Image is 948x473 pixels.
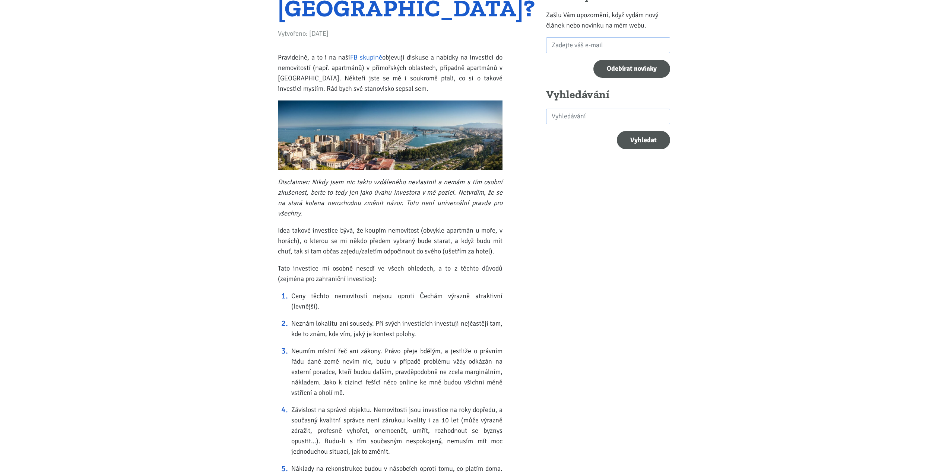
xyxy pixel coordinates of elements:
[278,52,502,94] p: Pravidelně, a to i na naší objevují diskuse a nabídky na investici do nemovitostí (např. apartmán...
[546,10,670,31] p: Zašlu Vám upozornění, když vydám nový článek nebo novinku na mém webu.
[617,131,670,149] button: Vyhledat
[350,53,382,61] a: FB skupině
[546,37,670,53] input: Zadejte váš e-mail
[278,178,502,217] em: Disclaimer: Nikdy jsem nic takto vzdáleného nevlastnil a nemám s tím osobní zkušenost, berte to t...
[278,263,502,284] p: Tato investice mi osobně nesedí ve všech ohledech, a to z těchto důvodů (zejména pro zahraniční i...
[546,109,670,125] input: search
[593,60,670,78] input: Odebírat novinky
[278,28,502,42] div: Vytvořeno: [DATE]
[546,88,670,102] h2: Vyhledávání
[291,318,502,339] li: Neznám lokalitu ani sousedy. Při svých investicích investuji nejčastěji tam, kde to znám, kde vím...
[291,346,502,398] li: Neumím místní řeč ani zákony. Právo přeje bdělým, a jestliže o právním řádu dané země nevím nic, ...
[278,225,502,256] p: Idea takové investice bývá, že koupím nemovitost (obvykle apartmán u moře, v horách), o kterou se...
[291,405,502,457] li: Závislost na správci objektu. Nemovitosti jsou investice na roky dopředu, a současný kvalitní spr...
[291,291,502,311] li: Ceny těchto nemovitostí nejsou oproti Čechám výrazně atraktivní (levnější).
